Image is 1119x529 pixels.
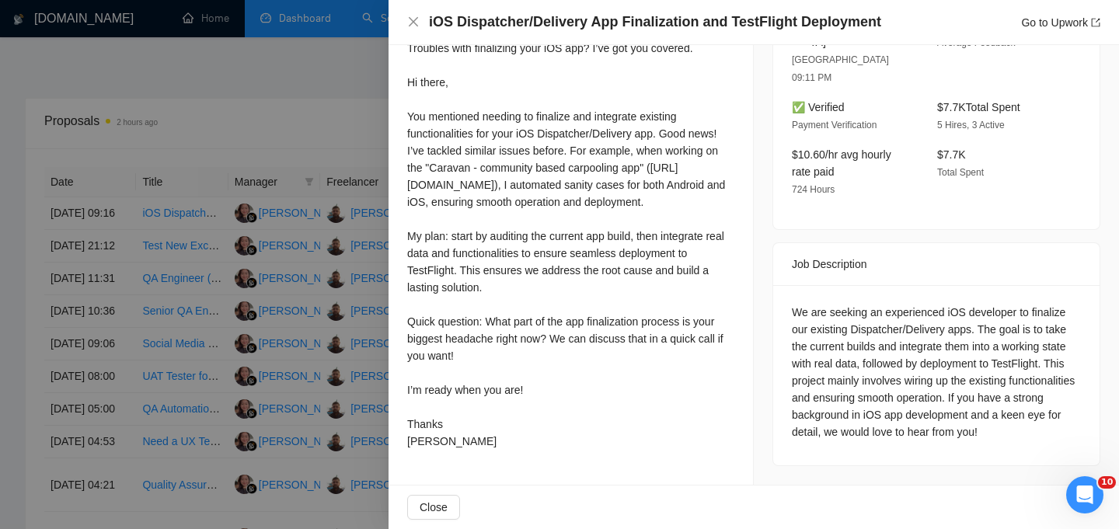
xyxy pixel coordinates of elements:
[407,16,420,28] span: close
[792,304,1081,440] div: We are seeking an experienced iOS developer to finalize our existing Dispatcher/Delivery apps. Th...
[1098,476,1116,489] span: 10
[792,148,891,178] span: $10.60/hr avg hourly rate paid
[792,54,889,83] span: [GEOGRAPHIC_DATA] 09:11 PM
[937,148,966,161] span: $7.7K
[937,167,984,178] span: Total Spent
[407,40,734,450] div: Troubles with finalizing your iOS app? I’ve got you covered. Hi there, You mentioned needing to f...
[792,120,877,131] span: Payment Verification
[792,184,835,195] span: 724 Hours
[407,16,420,29] button: Close
[429,12,881,32] h4: iOS Dispatcher/Delivery App Finalization and TestFlight Deployment
[1066,476,1103,513] iframe: Intercom live chat
[937,120,1005,131] span: 5 Hires, 3 Active
[420,499,448,516] span: Close
[792,101,845,113] span: ✅ Verified
[407,495,460,520] button: Close
[792,243,1081,285] div: Job Description
[1091,18,1100,27] span: export
[1021,16,1100,29] a: Go to Upworkexport
[937,101,1020,113] span: $7.7K Total Spent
